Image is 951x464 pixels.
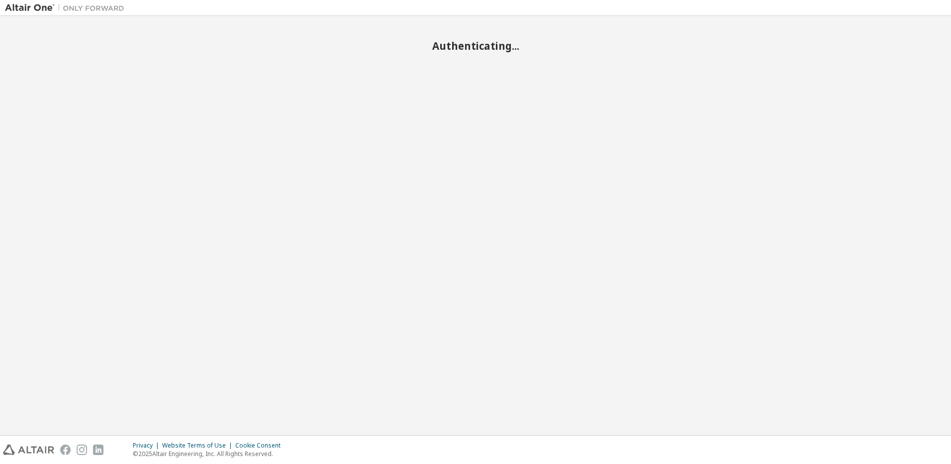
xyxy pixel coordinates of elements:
img: Altair One [5,3,129,13]
div: Privacy [133,442,162,450]
img: instagram.svg [77,445,87,455]
p: © 2025 Altair Engineering, Inc. All Rights Reserved. [133,450,286,458]
div: Cookie Consent [235,442,286,450]
img: altair_logo.svg [3,445,54,455]
div: Website Terms of Use [162,442,235,450]
h2: Authenticating... [5,39,946,52]
img: facebook.svg [60,445,71,455]
img: linkedin.svg [93,445,103,455]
